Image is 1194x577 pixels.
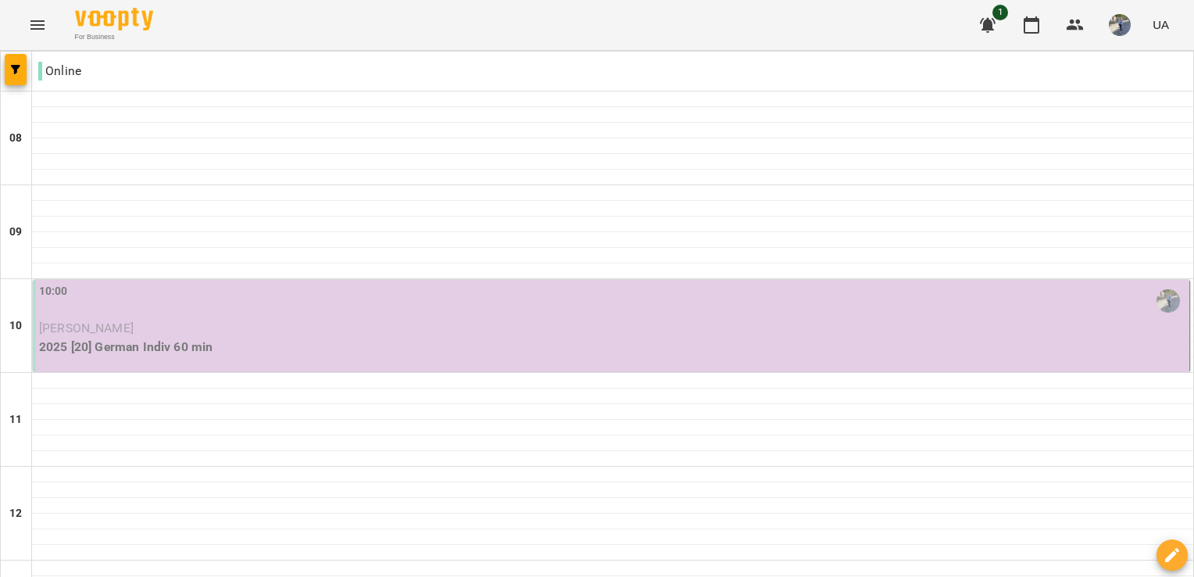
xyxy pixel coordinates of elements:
span: [PERSON_NAME] [39,321,134,335]
label: 10:00 [39,283,68,300]
p: 2025 [20] German Indiv 60 min [39,338,1186,357]
img: Мірошніченко Вікторія Сергіївна (н) [1156,289,1180,313]
img: 9057b12b0e3b5674d2908fc1e5c3d556.jpg [1109,14,1131,36]
h6: 10 [9,317,22,335]
span: 1 [992,5,1008,20]
h6: 09 [9,224,22,241]
span: UA [1153,16,1169,33]
span: For Business [75,32,153,42]
h6: 11 [9,411,22,428]
button: Menu [19,6,56,44]
h6: 08 [9,130,22,147]
img: Voopty Logo [75,8,153,30]
h6: 12 [9,505,22,522]
p: Online [38,62,81,81]
button: UA [1146,10,1175,39]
